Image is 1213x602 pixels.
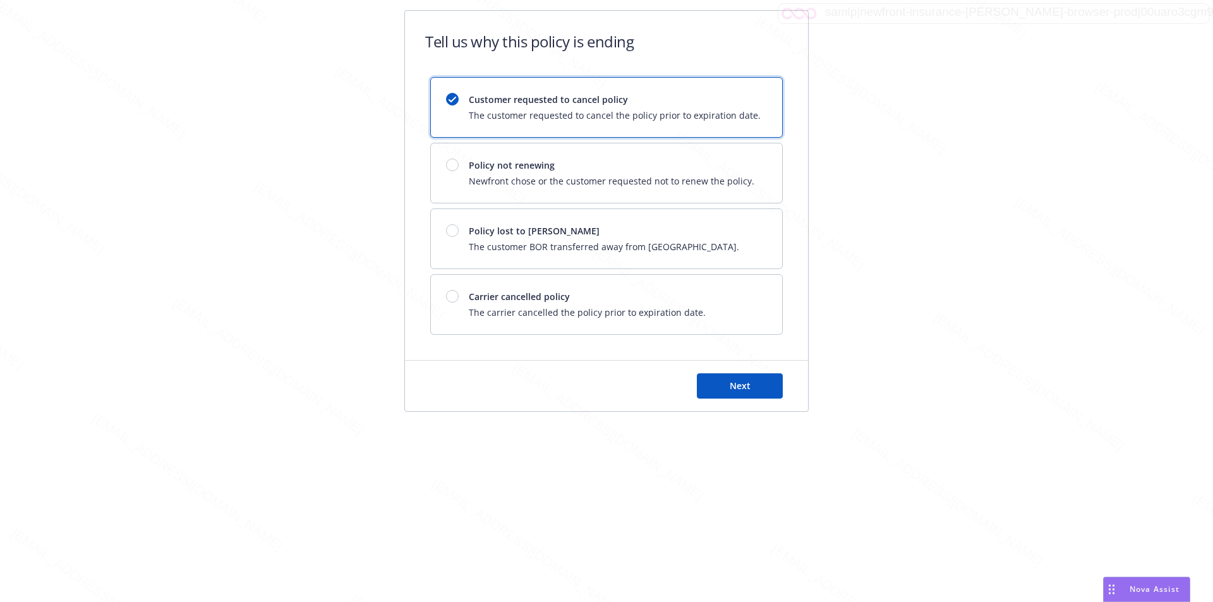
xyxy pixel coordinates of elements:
span: Nova Assist [1130,584,1180,594]
span: Newfront chose or the customer requested not to renew the policy. [469,174,754,188]
span: Policy not renewing [469,159,754,172]
span: Policy lost to [PERSON_NAME] [469,224,739,238]
button: Next [697,373,783,399]
span: The customer BOR transferred away from [GEOGRAPHIC_DATA]. [469,240,739,253]
span: Carrier cancelled policy [469,290,706,303]
span: The customer requested to cancel the policy prior to expiration date. [469,109,761,122]
span: Customer requested to cancel policy [469,93,761,106]
span: The carrier cancelled the policy prior to expiration date. [469,306,706,319]
button: Nova Assist [1103,577,1190,602]
div: Drag to move [1104,577,1119,601]
span: Next [730,380,751,392]
h1: Tell us why this policy is ending [425,31,634,52]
